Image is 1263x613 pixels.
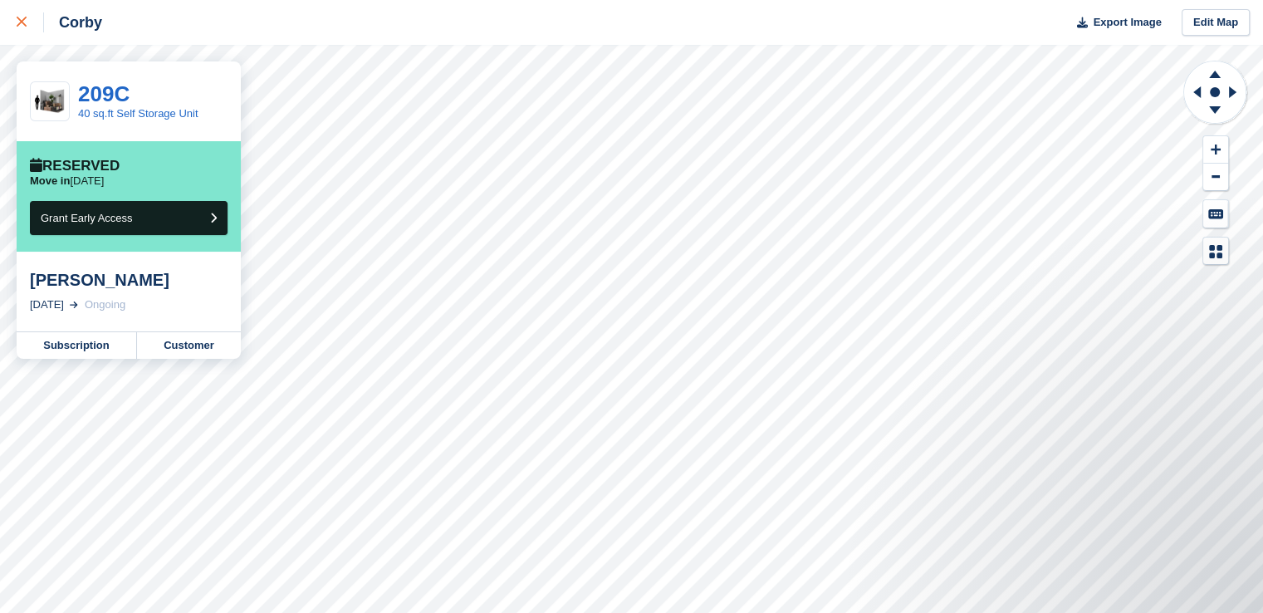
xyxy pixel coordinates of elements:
[70,302,78,308] img: arrow-right-light-icn-cde0832a797a2874e46488d9cf13f60e5c3a73dbe684e267c42b8395dfbc2abf.svg
[30,174,104,188] p: [DATE]
[1203,200,1228,228] button: Keyboard Shortcuts
[1203,238,1228,265] button: Map Legend
[1203,136,1228,164] button: Zoom In
[78,81,130,106] a: 209C
[30,158,120,174] div: Reserved
[30,174,70,187] span: Move in
[17,332,137,359] a: Subscription
[1203,164,1228,191] button: Zoom Out
[30,270,228,290] div: [PERSON_NAME]
[44,12,102,32] div: Corby
[31,87,69,116] img: 40-sqft-unit.jpg
[30,297,64,313] div: [DATE]
[1093,14,1161,31] span: Export Image
[1067,9,1162,37] button: Export Image
[137,332,241,359] a: Customer
[85,297,125,313] div: Ongoing
[41,212,133,224] span: Grant Early Access
[30,201,228,235] button: Grant Early Access
[1182,9,1250,37] a: Edit Map
[78,107,198,120] a: 40 sq.ft Self Storage Unit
